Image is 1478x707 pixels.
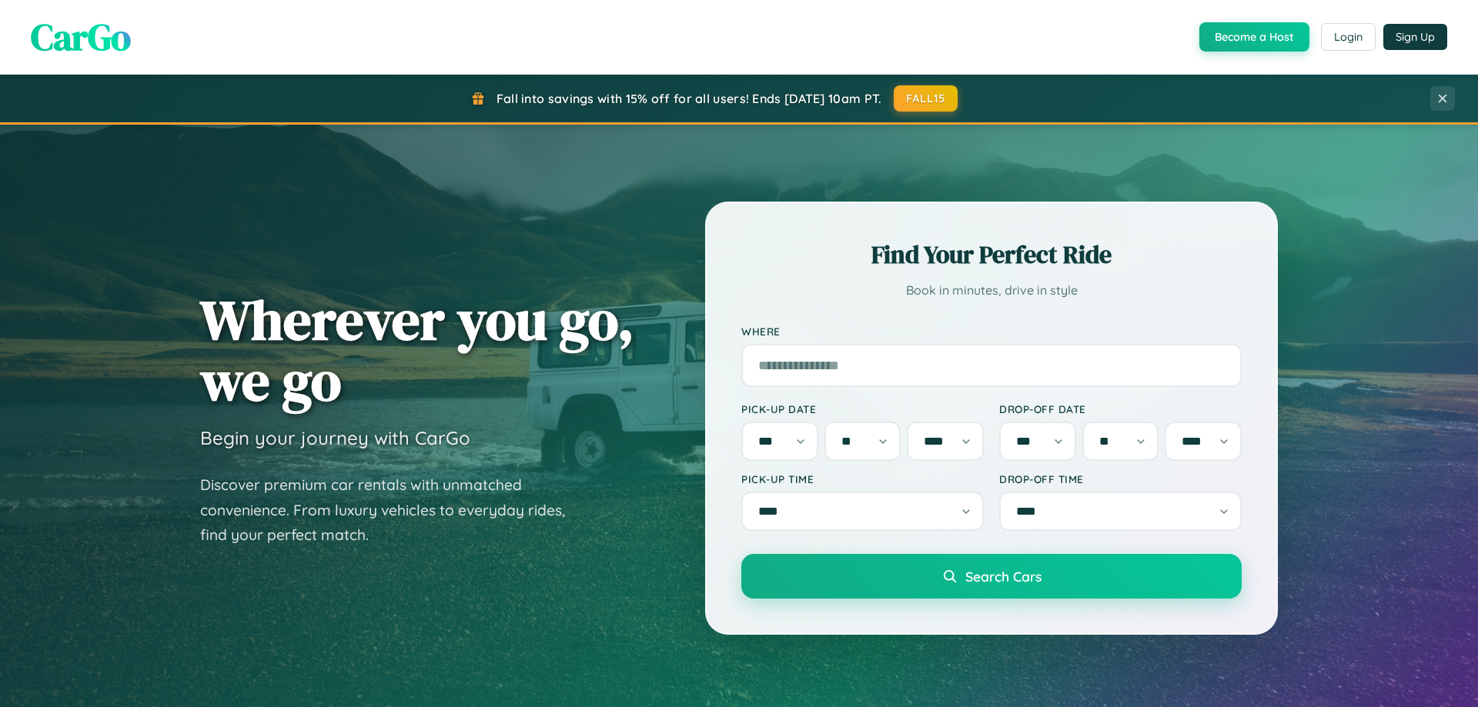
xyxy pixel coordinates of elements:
button: Sign Up [1383,24,1447,50]
button: FALL15 [894,85,958,112]
label: Pick-up Date [741,402,984,415]
label: Pick-up Time [741,472,984,485]
span: Search Cars [965,568,1042,585]
span: CarGo [31,12,131,62]
h2: Find Your Perfect Ride [741,238,1242,272]
button: Search Cars [741,554,1242,599]
button: Become a Host [1199,22,1309,52]
button: Login [1321,23,1376,51]
label: Drop-off Time [999,472,1242,485]
h1: Wherever you go, we go [200,289,634,411]
span: Fall into savings with 15% off for all users! Ends [DATE] 10am PT. [497,91,882,106]
p: Discover premium car rentals with unmatched convenience. From luxury vehicles to everyday rides, ... [200,472,585,548]
p: Book in minutes, drive in style [741,279,1242,302]
label: Where [741,325,1242,338]
h3: Begin your journey with CarGo [200,426,470,449]
label: Drop-off Date [999,402,1242,415]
